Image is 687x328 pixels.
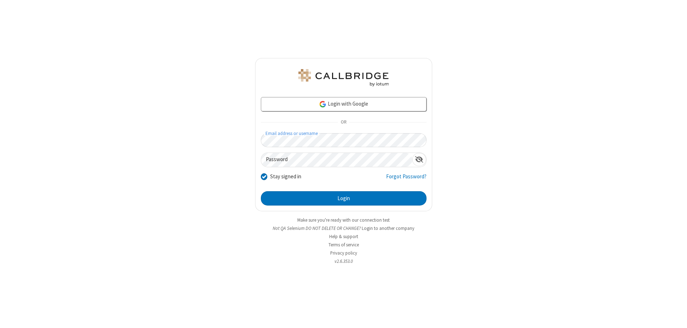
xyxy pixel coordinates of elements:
label: Stay signed in [270,173,301,181]
a: Help & support [329,233,358,240]
a: Terms of service [328,242,359,248]
li: v2.6.353.0 [255,258,432,265]
a: Privacy policy [330,250,357,256]
button: Login to another company [362,225,414,232]
input: Email address or username [261,133,427,147]
img: QA Selenium DO NOT DELETE OR CHANGE [297,69,390,86]
input: Password [261,153,412,167]
span: OR [338,117,349,127]
a: Make sure you're ready with our connection test [297,217,390,223]
img: google-icon.png [319,100,327,108]
button: Login [261,191,427,206]
a: Forgot Password? [386,173,427,186]
li: Not QA Selenium DO NOT DELETE OR CHANGE? [255,225,432,232]
div: Show password [412,153,426,166]
a: Login with Google [261,97,427,111]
